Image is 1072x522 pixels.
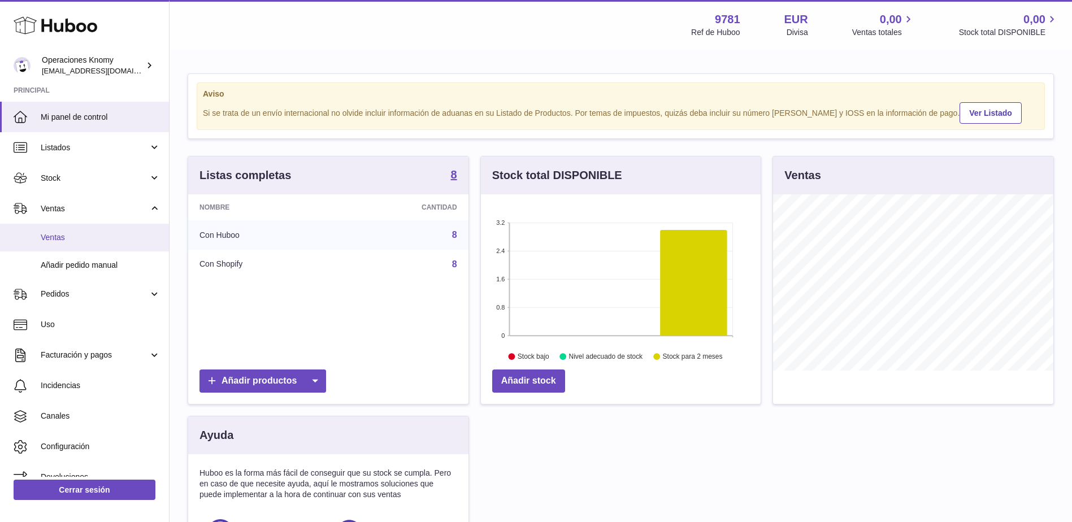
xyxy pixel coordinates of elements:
th: Cantidad [337,194,468,220]
td: Con Huboo [188,220,337,250]
a: Añadir productos [199,369,326,393]
a: 8 [452,230,457,240]
text: Nivel adecuado de stock [568,353,643,361]
text: 3.2 [496,219,505,226]
a: 8 [452,259,457,269]
span: Configuración [41,441,160,452]
h3: Listas completas [199,168,291,183]
a: Ver Listado [960,102,1021,124]
span: Stock total DISPONIBLE [959,27,1058,38]
td: Con Shopify [188,250,337,279]
strong: EUR [784,12,808,27]
span: [EMAIL_ADDRESS][DOMAIN_NAME] [42,66,166,75]
span: Ventas [41,232,160,243]
h3: Stock total DISPONIBLE [492,168,622,183]
span: Ventas [41,203,149,214]
text: Stock bajo [518,353,549,361]
span: Canales [41,411,160,421]
div: Operaciones Knomy [42,55,144,76]
a: 0,00 Ventas totales [852,12,915,38]
span: Pedidos [41,289,149,299]
span: Devoluciones [41,472,160,482]
strong: 9781 [715,12,740,27]
text: 0 [501,332,505,339]
a: Añadir stock [492,369,565,393]
span: Incidencias [41,380,160,391]
span: 0,00 [1023,12,1045,27]
div: Divisa [787,27,808,38]
span: Mi panel de control [41,112,160,123]
h3: Ventas [784,168,821,183]
img: operaciones@selfkit.com [14,57,31,74]
p: Huboo es la forma más fácil de conseguir que su stock se cumpla. Pero en caso de que necesite ayu... [199,468,457,500]
text: 0.8 [496,304,505,311]
a: 0,00 Stock total DISPONIBLE [959,12,1058,38]
text: 1.6 [496,276,505,282]
h3: Ayuda [199,428,233,443]
span: 0,00 [880,12,902,27]
span: Uso [41,319,160,330]
span: Facturación y pagos [41,350,149,360]
strong: Aviso [203,89,1039,99]
a: 8 [451,169,457,182]
strong: 8 [451,169,457,180]
span: Añadir pedido manual [41,260,160,271]
a: Cerrar sesión [14,480,155,500]
div: Si se trata de un envío internacional no olvide incluir información de aduanas en su Listado de P... [203,101,1039,124]
span: Ventas totales [852,27,915,38]
span: Stock [41,173,149,184]
span: Listados [41,142,149,153]
th: Nombre [188,194,337,220]
text: 2.4 [496,247,505,254]
text: Stock para 2 meses [663,353,723,361]
div: Ref de Huboo [691,27,740,38]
